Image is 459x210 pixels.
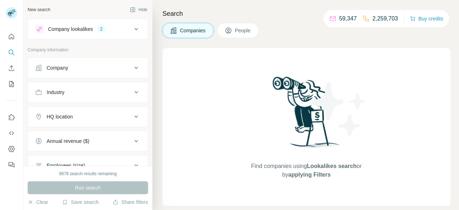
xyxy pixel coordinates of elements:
[125,4,152,15] button: Hide
[28,199,48,206] button: Clear
[180,27,206,34] span: Companies
[28,6,50,13] div: New search
[6,46,17,59] button: Search
[6,30,17,43] button: Quick start
[48,25,93,33] div: Company lookalikes
[339,14,357,23] p: 59,347
[62,199,99,206] button: Save search
[410,14,443,24] button: Buy credits
[47,113,73,120] div: HQ location
[47,137,89,145] div: Annual revenue ($)
[307,163,357,169] span: Lookalikes search
[6,78,17,90] button: My lists
[288,172,331,178] span: applying Filters
[6,143,17,155] button: Dashboard
[28,84,148,101] button: Industry
[307,77,371,141] img: Surfe Illustration - Stars
[28,132,148,150] button: Annual revenue ($)
[28,157,148,174] button: Employees (size)
[28,59,148,76] button: Company
[6,62,17,75] button: Enrich CSV
[269,75,344,155] img: Surfe Illustration - Woman searching with binoculars
[6,127,17,140] button: Use Surfe API
[6,111,17,124] button: Use Surfe on LinkedIn
[235,27,251,34] span: People
[28,108,148,125] button: HQ location
[373,14,398,23] p: 2,259,703
[47,64,68,71] div: Company
[6,158,17,171] button: Feedback
[28,47,148,53] p: Company information
[28,20,148,38] button: Company lookalikes2
[113,199,148,206] button: Share filters
[97,26,105,32] div: 2
[47,89,65,96] div: Industry
[59,171,117,177] div: 9878 search results remaining
[162,9,450,19] h4: Search
[249,162,364,179] span: Find companies using or by
[47,162,85,169] div: Employees (size)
